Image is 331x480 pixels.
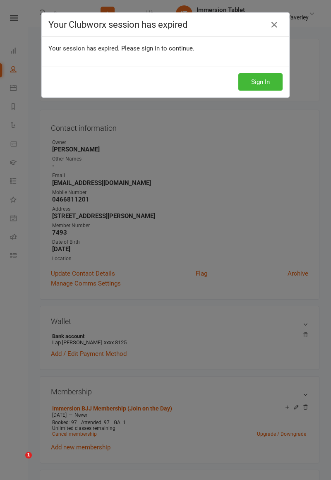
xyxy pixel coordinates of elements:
[268,18,281,31] a: Close
[238,73,283,91] button: Sign In
[48,19,283,30] h4: Your Clubworx session has expired
[8,452,28,472] iframe: Intercom live chat
[25,452,32,458] span: 1
[48,45,194,52] span: Your session has expired. Please sign in to continue.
